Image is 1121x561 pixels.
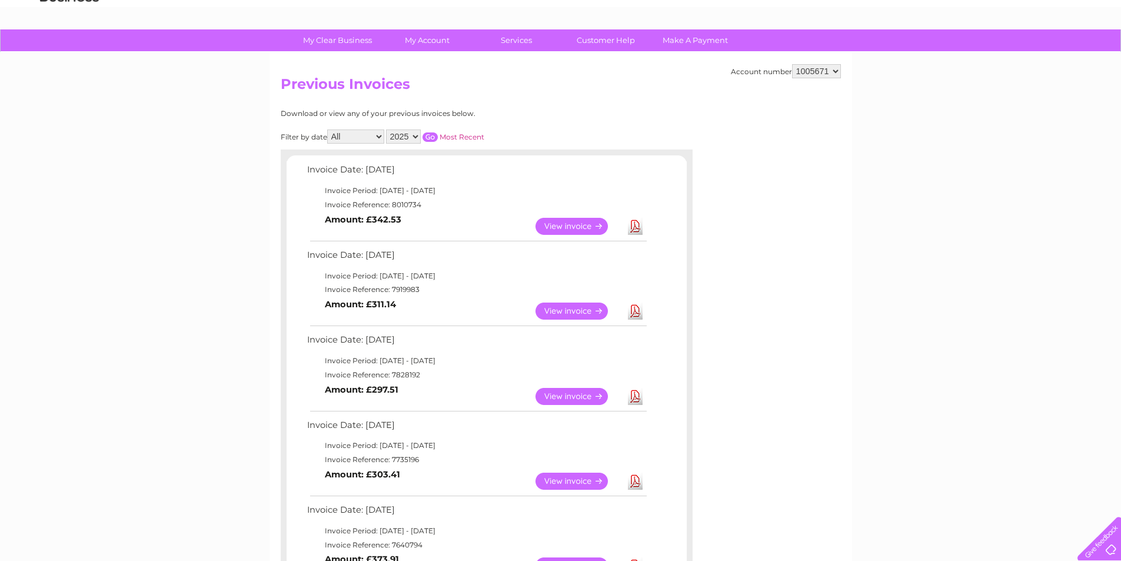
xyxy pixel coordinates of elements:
[535,388,622,405] a: View
[304,332,648,354] td: Invoice Date: [DATE]
[304,538,648,552] td: Invoice Reference: 7640794
[628,218,643,235] a: Download
[281,109,590,118] div: Download or view any of your previous invoices below.
[304,269,648,283] td: Invoice Period: [DATE] - [DATE]
[304,524,648,538] td: Invoice Period: [DATE] - [DATE]
[325,384,398,395] b: Amount: £297.51
[289,29,386,51] a: My Clear Business
[283,6,839,57] div: Clear Business is a trading name of Verastar Limited (registered in [GEOGRAPHIC_DATA] No. 3667643...
[325,299,396,310] b: Amount: £311.14
[731,64,841,78] div: Account number
[647,29,744,51] a: Make A Payment
[281,130,590,144] div: Filter by date
[39,31,99,67] img: logo.png
[304,162,648,184] td: Invoice Date: [DATE]
[535,218,622,235] a: View
[1082,50,1110,59] a: Log out
[899,6,980,21] a: 0333 014 3131
[557,29,654,51] a: Customer Help
[281,76,841,98] h2: Previous Invoices
[304,247,648,269] td: Invoice Date: [DATE]
[628,473,643,490] a: Download
[468,29,565,51] a: Services
[535,303,622,320] a: View
[1019,50,1036,59] a: Blog
[304,439,648,453] td: Invoice Period: [DATE] - [DATE]
[304,184,648,198] td: Invoice Period: [DATE] - [DATE]
[535,473,622,490] a: View
[1043,50,1072,59] a: Contact
[304,198,648,212] td: Invoice Reference: 8010734
[304,453,648,467] td: Invoice Reference: 7735196
[304,368,648,382] td: Invoice Reference: 7828192
[304,502,648,524] td: Invoice Date: [DATE]
[628,303,643,320] a: Download
[304,354,648,368] td: Invoice Period: [DATE] - [DATE]
[628,388,643,405] a: Download
[914,50,936,59] a: Water
[325,469,400,480] b: Amount: £303.41
[976,50,1012,59] a: Telecoms
[304,417,648,439] td: Invoice Date: [DATE]
[440,132,484,141] a: Most Recent
[943,50,969,59] a: Energy
[378,29,475,51] a: My Account
[304,283,648,297] td: Invoice Reference: 7919983
[325,214,401,225] b: Amount: £342.53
